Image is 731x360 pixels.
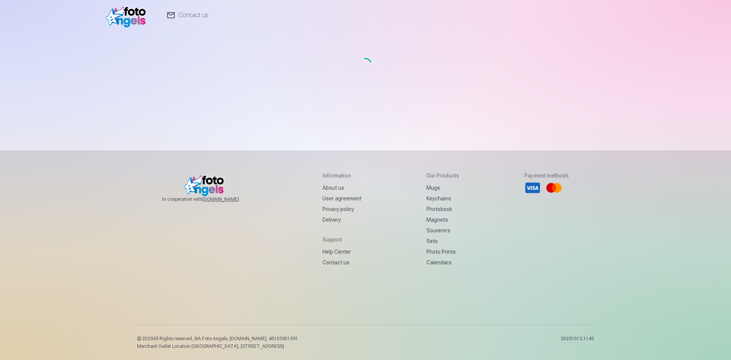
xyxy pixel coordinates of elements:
a: [DOMAIN_NAME] [202,196,257,202]
a: Keychains [426,193,459,204]
a: Delivery [322,214,361,225]
a: Souvenirs [426,225,459,236]
a: Calendars [426,257,459,268]
a: Privacy policy [322,204,361,214]
p: Merchant Outlet Location [GEOGRAPHIC_DATA], [STREET_ADDRESS] [137,343,298,349]
span: SIA Foto Angels, [DOMAIN_NAME]. 40103901591 [194,336,298,341]
a: Contact us [322,257,361,268]
a: User agreement [322,193,361,204]
a: Magnets [426,214,459,225]
a: Mugs [426,182,459,193]
a: Sets [426,236,459,246]
a: Photobook [426,204,459,214]
img: /fa1 [106,3,150,27]
p: 20251013.1145 [561,336,594,349]
a: Photo prints [426,246,459,257]
h5: Our products [426,172,459,179]
h5: Information [322,172,361,179]
h5: Support [322,236,361,243]
a: Help Center [322,246,361,257]
p: © 2025 All Rights reserved. , [137,336,298,342]
li: Visa [524,179,541,196]
a: About us [322,182,361,193]
span: In cooperation with [162,196,257,202]
li: Mastercard [546,179,562,196]
h5: Payment methods [524,172,569,179]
